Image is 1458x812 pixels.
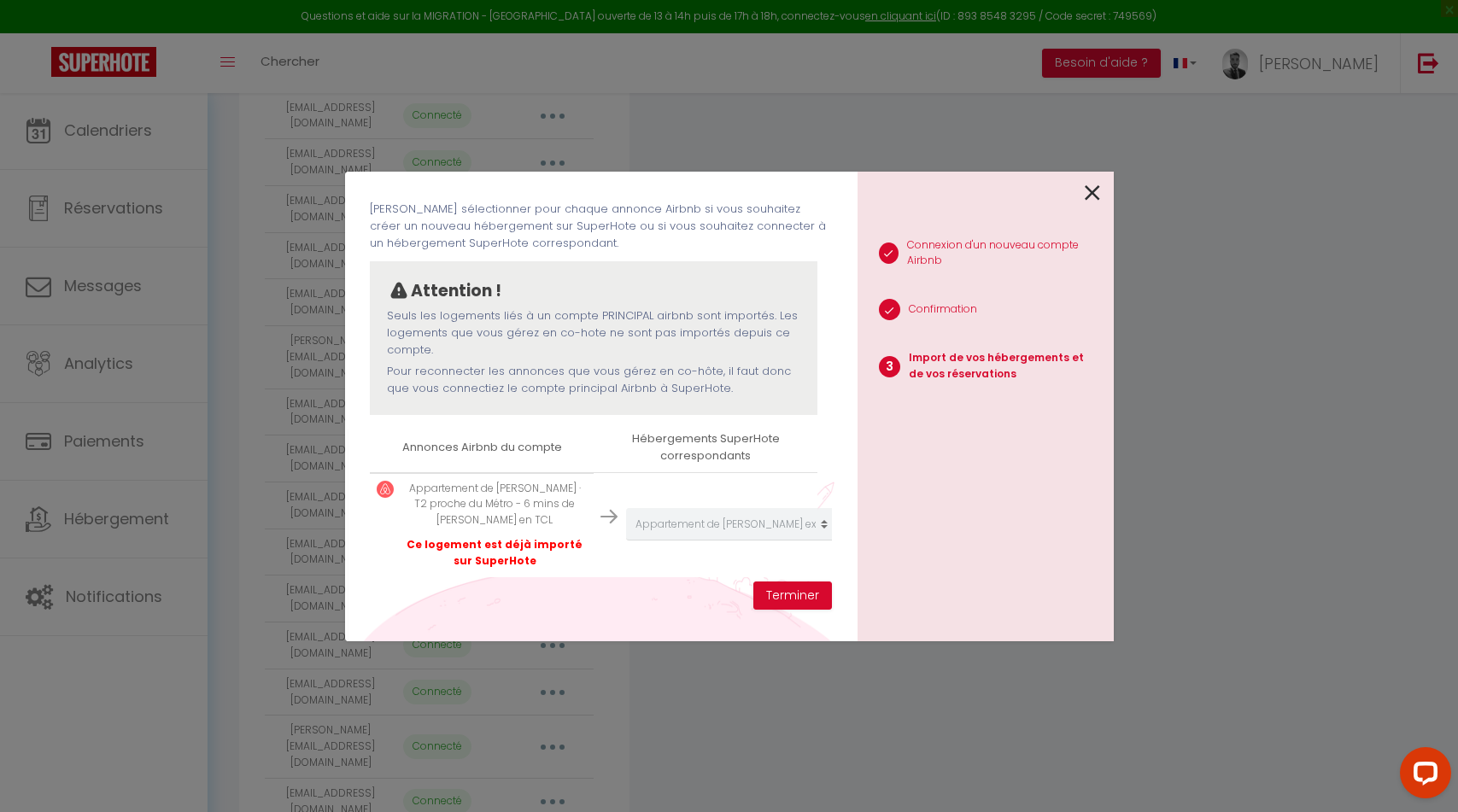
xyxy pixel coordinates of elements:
[909,301,977,318] p: Confirmation
[909,350,1100,383] p: Import de vos hébergements et de vos réservations
[907,237,1100,270] p: Connexion d'un nouveau compte Airbnb
[402,481,587,529] p: Appartement de [PERSON_NAME] · T2 proche du Métro - 6 mins de [PERSON_NAME] en TCL
[879,356,900,377] span: 3
[402,537,587,570] p: Ce logement est déjà importé sur SuperHote
[370,201,831,253] p: [PERSON_NAME] sélectionner pour chaque annonce Airbnb si vous souhaitez créer un nouveau hébergem...
[594,424,817,472] th: Hébergements SuperHote correspondants
[411,278,501,304] p: Attention !
[753,581,832,610] button: Terminer
[387,363,800,398] p: Pour reconnecter les annonces que vous gérez en co-hôte, il faut donc que vous connectiez le comp...
[370,424,594,472] th: Annonces Airbnb du compte
[387,307,800,359] p: Seuls les logements liés à un compte PRINCIPAL airbnb sont importés. Les logements que vous gérez...
[1386,740,1458,812] iframe: LiveChat chat widget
